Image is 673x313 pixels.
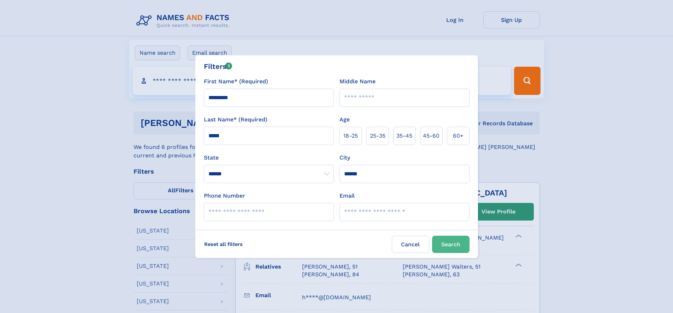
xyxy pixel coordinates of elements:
label: First Name* (Required) [204,77,268,86]
label: Cancel [392,236,429,253]
label: State [204,154,334,162]
span: 25‑35 [370,132,385,140]
label: Middle Name [340,77,376,86]
span: 18‑25 [343,132,358,140]
label: Email [340,192,355,200]
label: City [340,154,350,162]
span: 60+ [453,132,464,140]
span: 35‑45 [396,132,412,140]
label: Phone Number [204,192,245,200]
label: Age [340,115,350,124]
label: Reset all filters [200,236,247,253]
span: 45‑60 [423,132,439,140]
button: Search [432,236,470,253]
label: Last Name* (Required) [204,115,267,124]
div: Filters [204,61,232,72]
